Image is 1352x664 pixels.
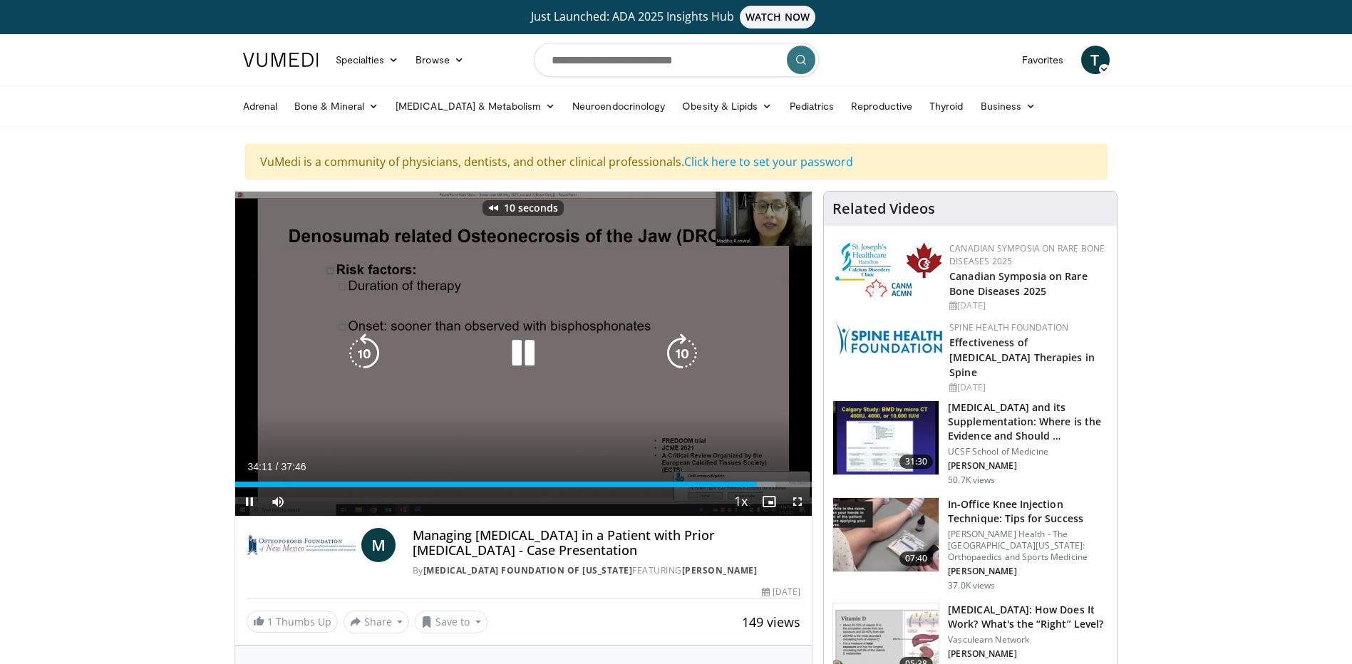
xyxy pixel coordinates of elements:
[832,497,1108,591] a: 07:40 In-Office Knee Injection Technique: Tips for Success [PERSON_NAME] Health - The [GEOGRAPHIC...
[921,92,972,120] a: Thyroid
[247,611,338,633] a: 1 Thumbs Up
[948,497,1108,526] h3: In-Office Knee Injection Technique: Tips for Success
[387,92,564,120] a: [MEDICAL_DATA] & Metabolism
[344,611,410,633] button: Share
[235,482,812,487] div: Progress Bar
[948,566,1108,577] p: [PERSON_NAME]
[327,46,408,74] a: Specialties
[742,613,800,631] span: 149 views
[504,203,558,213] p: 10 seconds
[674,92,780,120] a: Obesity & Lipids
[833,498,939,572] img: 9b54ede4-9724-435c-a780-8950048db540.150x105_q85_crop-smart_upscale.jpg
[755,487,783,516] button: Enable picture-in-picture mode
[948,603,1108,631] h3: [MEDICAL_DATA]: How Does It Work? What's the “Right” Level?
[740,6,815,28] span: WATCH NOW
[949,299,1105,312] div: [DATE]
[245,6,1108,28] a: Just Launched: ADA 2025 Insights HubWATCH NOW
[413,528,800,559] h4: Managing [MEDICAL_DATA] in a Patient with Prior [MEDICAL_DATA] - Case Presentation
[235,487,264,516] button: Pause
[832,400,1108,486] a: 31:30 [MEDICAL_DATA] and its Supplementation: Where is the Evidence and Should … UCSF School of M...
[1013,46,1073,74] a: Favorites
[948,529,1108,563] p: [PERSON_NAME] Health - The [GEOGRAPHIC_DATA][US_STATE]: Orthopaedics and Sports Medicine
[407,46,473,74] a: Browse
[948,474,995,486] p: 50.7K views
[245,144,1108,180] div: VuMedi is a community of physicians, dentists, and other clinical professionals.
[248,461,273,472] span: 34:11
[564,92,674,120] a: Neuroendocrinology
[1081,46,1110,74] a: T
[948,400,1108,443] h3: [MEDICAL_DATA] and its Supplementation: Where is the Evidence and Should …
[833,401,939,475] img: 4bb25b40-905e-443e-8e37-83f056f6e86e.150x105_q85_crop-smart_upscale.jpg
[972,92,1045,120] a: Business
[247,528,356,562] img: Osteoporosis Foundation of New Mexico
[949,336,1095,379] a: Effectiveness of [MEDICAL_DATA] Therapies in Spine
[899,551,934,566] span: 07:40
[948,648,1108,660] p: [PERSON_NAME]
[726,487,755,516] button: Playback Rate
[949,381,1105,394] div: [DATE]
[682,564,758,576] a: [PERSON_NAME]
[276,461,279,472] span: /
[948,460,1108,472] p: [PERSON_NAME]
[835,242,942,300] img: 59b7dea3-8883-45d6-a110-d30c6cb0f321.png.150x105_q85_autocrop_double_scale_upscale_version-0.2.png
[842,92,921,120] a: Reproductive
[415,611,487,633] button: Save to
[832,200,935,217] h4: Related Videos
[899,455,934,469] span: 31:30
[835,321,942,356] img: 57d53db2-a1b3-4664-83ec-6a5e32e5a601.png.150x105_q85_autocrop_double_scale_upscale_version-0.2.jpg
[281,461,306,472] span: 37:46
[234,92,287,120] a: Adrenal
[948,634,1108,645] p: Vasculearn Network
[423,564,633,576] a: [MEDICAL_DATA] Foundation of [US_STATE]
[243,53,319,67] img: VuMedi Logo
[534,43,819,77] input: Search topics, interventions
[949,321,1068,333] a: Spine Health Foundation
[949,269,1088,298] a: Canadian Symposia on Rare Bone Diseases 2025
[783,487,812,516] button: Fullscreen
[267,615,273,628] span: 1
[948,446,1108,457] p: UCSF School of Medicine
[361,528,396,562] a: M
[781,92,843,120] a: Pediatrics
[949,242,1105,267] a: Canadian Symposia on Rare Bone Diseases 2025
[286,92,387,120] a: Bone & Mineral
[235,192,812,517] video-js: Video Player
[264,487,292,516] button: Mute
[684,154,853,170] a: Click here to set your password
[948,580,995,591] p: 37.0K views
[413,564,800,577] div: By FEATURING
[762,586,800,598] div: [DATE]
